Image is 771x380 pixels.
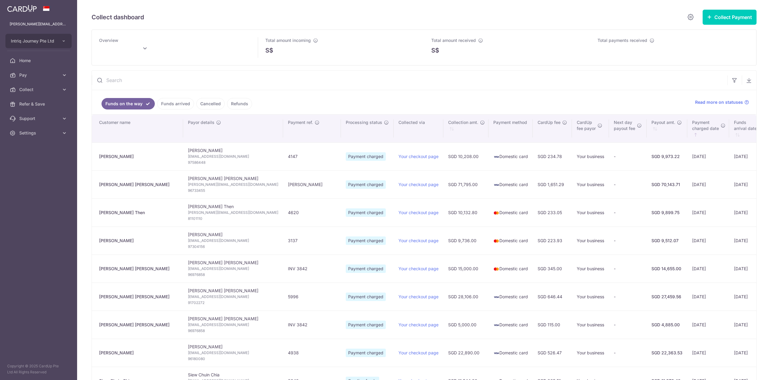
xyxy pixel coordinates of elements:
[183,339,283,367] td: [PERSON_NAME]
[283,226,341,255] td: 3137
[687,115,729,142] th: Paymentcharged date : activate to sort column ascending
[577,119,596,131] span: CardUp fee payor
[729,339,767,367] td: [DATE]
[489,226,533,255] td: Domestic card
[398,210,439,215] a: Your checkout page
[533,198,572,226] td: SGD 233.05
[729,115,767,142] th: Fundsarrival date : activate to sort column ascending
[609,115,647,142] th: Next daypayout fee
[609,255,647,283] td: -
[157,98,194,109] a: Funds arrived
[687,170,729,198] td: [DATE]
[183,115,283,142] th: Payor details
[572,311,609,339] td: Your business
[598,38,647,43] span: Total payments received
[443,142,489,170] td: SGD 10,208.00
[188,119,214,125] span: Payor details
[431,46,439,55] span: S$
[729,226,767,255] td: [DATE]
[99,322,178,328] div: [PERSON_NAME] [PERSON_NAME]
[188,216,278,222] span: 81101110
[101,98,155,109] a: Funds on the way
[609,283,647,311] td: -
[99,182,178,188] div: [PERSON_NAME] [PERSON_NAME]
[99,350,178,356] div: [PERSON_NAME]
[443,255,489,283] td: SGD 15,000.00
[183,170,283,198] td: [PERSON_NAME] [PERSON_NAME]
[651,322,682,328] div: SGD 4,885.00
[533,226,572,255] td: SGD 223.93
[538,119,560,125] span: CardUp fee
[188,300,278,306] span: 91702272
[493,294,499,300] img: visa-sm-192604c4577d2d35970c8ed26b86981c2741ebd56154ab54ad91a526f0f24972.png
[443,198,489,226] td: SGD 10,132.80
[183,198,283,226] td: [PERSON_NAME] Then
[431,38,476,43] span: Total amount received
[572,283,609,311] td: Your business
[687,198,729,226] td: [DATE]
[489,115,533,142] th: Payment method
[493,210,499,216] img: mastercard-sm-87a3fd1e0bddd137fecb07648320f44c262e2538e7db6024463105ddbc961eb2.png
[398,294,439,299] a: Your checkout page
[489,311,533,339] td: Domestic card
[283,311,341,339] td: INV 3842
[493,350,499,356] img: visa-sm-192604c4577d2d35970c8ed26b86981c2741ebd56154ab54ad91a526f0f24972.png
[687,339,729,367] td: [DATE]
[188,244,278,250] span: 97304156
[493,238,499,244] img: mastercard-sm-87a3fd1e0bddd137fecb07648320f44c262e2538e7db6024463105ddbc961eb2.png
[687,283,729,311] td: [DATE]
[188,154,278,160] span: [EMAIL_ADDRESS][DOMAIN_NAME]
[19,72,59,78] span: Pay
[227,98,252,109] a: Refunds
[188,356,278,362] span: 96180080
[7,5,37,12] img: CardUp
[99,266,178,272] div: [PERSON_NAME] [PERSON_NAME]
[443,226,489,255] td: SGD 9,736.00
[687,255,729,283] td: [DATE]
[489,339,533,367] td: Domestic card
[703,10,757,25] button: Collect Payment
[183,255,283,283] td: [PERSON_NAME] [PERSON_NAME]
[5,34,72,48] button: Intriq Journey Pte Ltd
[489,170,533,198] td: Domestic card
[609,198,647,226] td: -
[572,255,609,283] td: Your business
[183,142,283,170] td: [PERSON_NAME]
[196,98,225,109] a: Cancelled
[188,266,278,272] span: [EMAIL_ADDRESS][DOMAIN_NAME]
[651,350,682,356] div: SGD 22,363.53
[99,154,178,160] div: [PERSON_NAME]
[283,255,341,283] td: INV 3842
[443,339,489,367] td: SGD 22,890.00
[489,283,533,311] td: Domestic card
[283,170,341,198] td: [PERSON_NAME]
[346,321,386,329] span: Payment charged
[346,293,386,301] span: Payment charged
[533,311,572,339] td: SGD 115.00
[443,283,489,311] td: SGD 28,106.00
[729,311,767,339] td: [DATE]
[11,38,55,44] span: Intriq Journey Pte Ltd
[572,198,609,226] td: Your business
[729,170,767,198] td: [DATE]
[288,119,313,125] span: Payment ref.
[183,283,283,311] td: [PERSON_NAME] [PERSON_NAME]
[188,294,278,300] span: [EMAIL_ADDRESS][DOMAIN_NAME]
[651,238,682,244] div: SGD 9,512.07
[188,322,278,328] span: [EMAIL_ADDRESS][DOMAIN_NAME]
[489,142,533,170] td: Domestic card
[183,226,283,255] td: [PERSON_NAME]
[651,294,682,300] div: SGD 27,459.56
[443,115,489,142] th: Collection amt. : activate to sort column ascending
[346,119,382,125] span: Processing status
[99,210,178,216] div: [PERSON_NAME] Then
[92,71,727,90] input: Search
[609,226,647,255] td: -
[346,208,386,217] span: Payment charged
[283,198,341,226] td: 4620
[533,255,572,283] td: SGD 345.00
[398,182,439,187] a: Your checkout page
[19,58,59,64] span: Home
[265,46,273,55] span: S$
[443,170,489,198] td: SGD 71,795.00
